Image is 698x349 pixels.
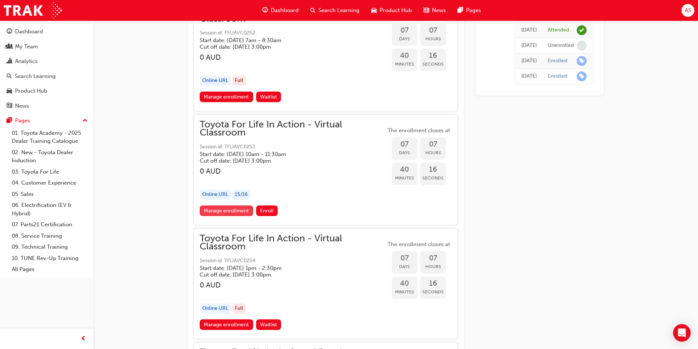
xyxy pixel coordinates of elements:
[9,264,91,275] a: All Pages
[392,60,417,68] span: Minutes
[548,27,569,34] div: Attended
[200,281,386,289] h3: 0 AUD
[418,3,452,18] a: news-iconNews
[7,118,12,124] span: pages-icon
[685,6,691,15] span: AS
[271,6,299,15] span: Dashboard
[392,26,417,35] span: 07
[577,25,587,35] span: learningRecordVerb_ATTEND-icon
[420,263,446,271] span: Hours
[15,116,30,125] div: Pages
[392,279,417,288] span: 40
[420,60,446,68] span: Seconds
[3,40,91,53] a: My Team
[200,205,253,216] a: Manage enrollment
[15,102,29,110] div: News
[392,166,417,174] span: 40
[318,6,359,15] span: Search Learning
[9,230,91,242] a: 08. Service Training
[3,84,91,98] a: Product Hub
[200,7,452,105] button: Toyota For Life In Action - Virtual ClassroomSession id: TFLIAVC0252Start date: [DATE] 7am - 8:30...
[392,174,417,182] span: Minutes
[420,288,446,296] span: Seconds
[420,149,446,157] span: Hours
[548,73,567,80] div: Enrolled
[7,58,12,65] span: chart-icon
[260,94,277,100] span: Waitlist
[232,304,246,313] div: Full
[200,120,452,219] button: Toyota For Life In Action - Virtual ClassroomSession id: TFLIAVC0253Start date: [DATE] 10am - 11:...
[521,41,537,50] div: Mon Mar 31 2025 09:30:16 GMT+0800 (Australian Western Standard Time)
[548,57,567,64] div: Enrolled
[200,234,386,251] span: Toyota For Life In Action - Virtual Classroom
[466,6,481,15] span: Pages
[392,263,417,271] span: Days
[256,3,304,18] a: guage-iconDashboard
[200,265,374,271] h5: Start date: [DATE] 1pm - 2:30pm
[420,52,446,60] span: 16
[3,114,91,127] button: Pages
[392,288,417,296] span: Minutes
[200,92,253,102] a: Manage enrollment
[200,257,386,265] span: Session id: TFLIAVC0254
[420,26,446,35] span: 07
[9,241,91,253] a: 09. Technical Training
[7,73,12,80] span: search-icon
[577,41,587,51] span: learningRecordVerb_NONE-icon
[392,35,417,43] span: Days
[200,29,386,37] span: Session id: TFLIAVC0252
[9,219,91,230] a: 07. Parts21 Certification
[420,174,446,182] span: Seconds
[4,2,62,19] img: Trak
[452,3,487,18] a: pages-iconPages
[15,57,38,66] div: Analytics
[9,166,91,178] a: 03. Toyota For Life
[7,29,12,35] span: guage-icon
[521,57,537,65] div: Mon Mar 31 2025 09:30:05 GMT+0800 (Australian Western Standard Time)
[420,279,446,288] span: 16
[15,42,38,51] div: My Team
[9,189,91,200] a: 05. Sales
[420,35,446,43] span: Hours
[3,23,91,114] button: DashboardMy TeamAnalyticsSearch LearningProduct HubNews
[200,143,386,151] span: Session id: TFLIAVC0253
[200,271,374,278] h5: Cut off date: [DATE] 3:00pm
[200,151,374,157] h5: Start date: [DATE] 10am - 11:30am
[232,76,246,86] div: Full
[424,6,429,15] span: news-icon
[3,70,91,83] a: Search Learning
[9,253,91,264] a: 10. TUNE Rev-Up Training
[82,116,88,126] span: up-icon
[9,177,91,189] a: 04. Customer Experience
[7,103,12,109] span: news-icon
[420,140,446,149] span: 07
[304,3,365,18] a: search-iconSearch Learning
[371,6,377,15] span: car-icon
[386,126,452,135] span: The enrollment closes at
[3,55,91,68] a: Analytics
[256,205,278,216] button: Enroll
[380,6,412,15] span: Product Hub
[200,76,231,86] div: Online URL
[7,88,12,94] span: car-icon
[200,234,452,333] button: Toyota For Life In Action - Virtual ClassroomSession id: TFLIAVC0254Start date: [DATE] 1pm - 2:30...
[256,92,281,102] button: Waitlist
[200,53,386,62] h3: 0 AUD
[9,147,91,166] a: 02. New - Toyota Dealer Induction
[392,149,417,157] span: Days
[432,6,446,15] span: News
[3,25,91,38] a: Dashboard
[420,166,446,174] span: 16
[9,200,91,219] a: 06. Electrification (EV & Hybrid)
[262,6,268,15] span: guage-icon
[548,42,574,49] div: Unenrolled
[7,44,12,50] span: people-icon
[521,26,537,34] div: Wed Apr 09 2025 13:00:00 GMT+0800 (Australian Western Standard Time)
[200,37,374,44] h5: Start date: [DATE] 7am - 8:30am
[81,334,86,344] span: prev-icon
[420,254,446,263] span: 07
[200,190,231,200] div: Online URL
[521,72,537,81] div: Mon Feb 17 2025 14:39:25 GMT+0800 (Australian Western Standard Time)
[200,319,253,330] a: Manage enrollment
